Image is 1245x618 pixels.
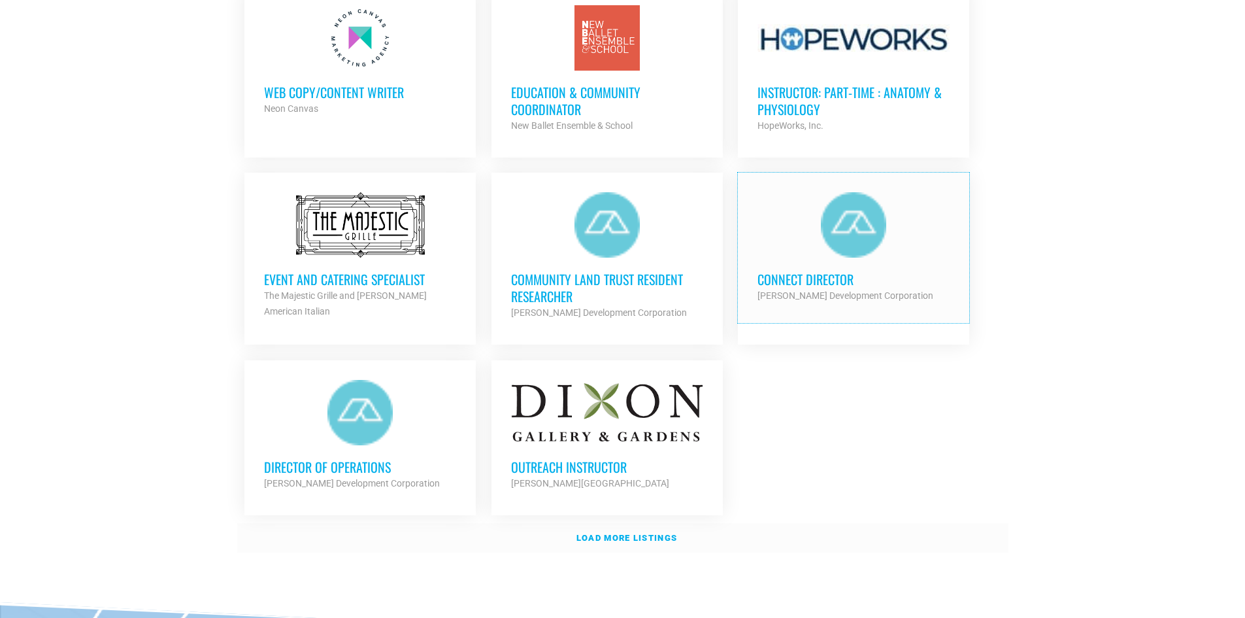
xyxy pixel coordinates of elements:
[511,458,703,475] h3: Outreach Instructor
[757,120,823,131] strong: HopeWorks, Inc.
[237,523,1008,553] a: Load more listings
[511,84,703,118] h3: Education & Community Coordinator
[491,173,723,340] a: Community Land Trust Resident Researcher [PERSON_NAME] Development Corporation
[264,290,427,317] strong: The Majestic Grille and [PERSON_NAME] American Italian
[264,84,456,101] h3: Web Copy/Content Writer
[264,103,318,114] strong: Neon Canvas
[264,478,440,489] strong: [PERSON_NAME] Development Corporation
[491,360,723,511] a: Outreach Instructor [PERSON_NAME][GEOGRAPHIC_DATA]
[757,84,950,118] h3: Instructor: Part-Time : Anatomy & Physiology
[511,478,669,489] strong: [PERSON_NAME][GEOGRAPHIC_DATA]
[757,271,950,288] h3: Connect Director
[244,173,476,339] a: Event and Catering Specialist The Majestic Grille and [PERSON_NAME] American Italian
[264,271,456,288] h3: Event and Catering Specialist
[511,120,633,131] strong: New Ballet Ensemble & School
[576,533,677,543] strong: Load more listings
[757,290,933,301] strong: [PERSON_NAME] Development Corporation
[511,271,703,305] h3: Community Land Trust Resident Researcher
[511,307,687,318] strong: [PERSON_NAME] Development Corporation
[738,173,969,323] a: Connect Director [PERSON_NAME] Development Corporation
[264,458,456,475] h3: Director of Operations
[244,360,476,511] a: Director of Operations [PERSON_NAME] Development Corporation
